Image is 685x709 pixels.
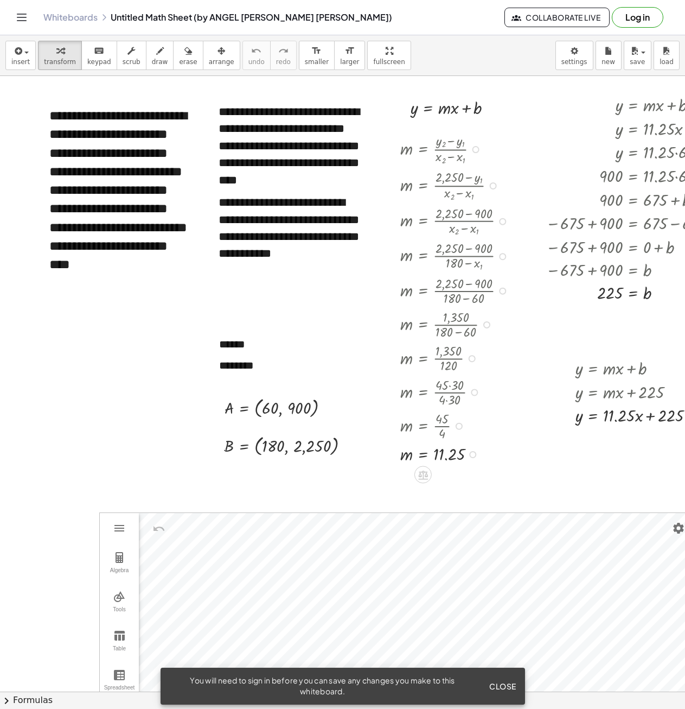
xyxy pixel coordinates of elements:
[278,45,289,58] i: redo
[344,45,355,58] i: format_size
[81,41,117,70] button: keyboardkeypad
[113,522,126,535] img: Main Menu
[367,41,411,70] button: fullscreen
[334,41,365,70] button: format_sizelarger
[179,58,197,66] span: erase
[102,685,137,700] div: Spreadsheet
[630,58,645,66] span: save
[169,675,476,697] div: You will need to sign in before you can save any changes you make to this whiteboard.
[555,41,593,70] button: settings
[654,41,680,70] button: load
[43,12,98,23] a: Whiteboards
[414,466,432,483] div: Apply the same math to both sides of the equation
[340,58,359,66] span: larger
[102,567,137,583] div: Algebra
[149,519,169,539] button: Undo
[270,41,297,70] button: redoredo
[203,41,240,70] button: arrange
[152,58,168,66] span: draw
[660,58,674,66] span: load
[11,58,30,66] span: insert
[209,58,234,66] span: arrange
[13,9,30,26] button: Toggle navigation
[624,41,651,70] button: save
[5,41,36,70] button: insert
[311,45,322,58] i: format_size
[373,58,405,66] span: fullscreen
[117,41,146,70] button: scrub
[561,58,587,66] span: settings
[485,676,521,696] button: Close
[146,41,174,70] button: draw
[504,8,610,27] button: Collaborate Live
[489,681,516,691] span: Close
[173,41,203,70] button: erase
[38,41,82,70] button: transform
[251,45,261,58] i: undo
[612,7,663,28] button: Log in
[601,58,615,66] span: new
[102,645,137,661] div: Table
[102,606,137,622] div: Tools
[242,41,271,70] button: undoundo
[305,58,329,66] span: smaller
[123,58,140,66] span: scrub
[87,58,111,66] span: keypad
[514,12,600,22] span: Collaborate Live
[596,41,622,70] button: new
[94,45,104,58] i: keyboard
[276,58,291,66] span: redo
[44,58,76,66] span: transform
[248,58,265,66] span: undo
[299,41,335,70] button: format_sizesmaller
